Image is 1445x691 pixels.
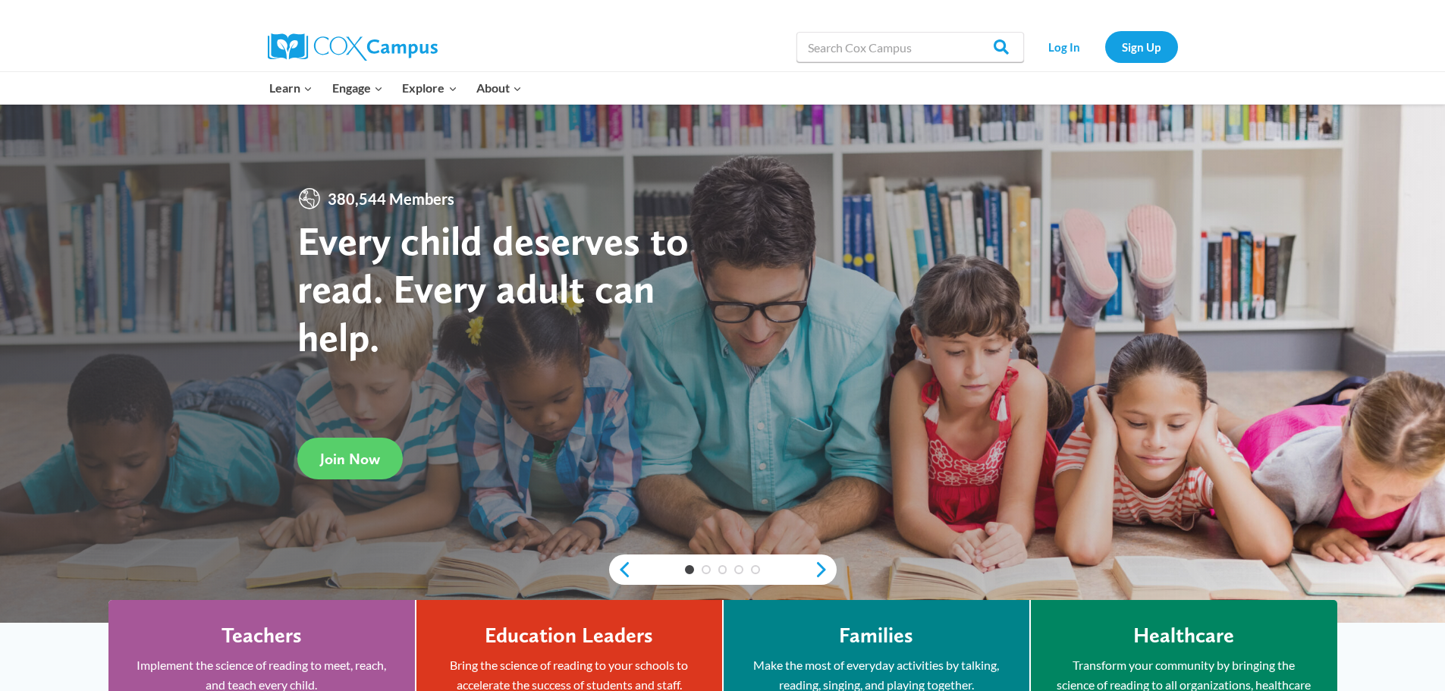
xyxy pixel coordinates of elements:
[1133,623,1234,649] h4: Healthcare
[297,438,403,479] a: Join Now
[718,565,727,574] a: 3
[1032,31,1178,62] nav: Secondary Navigation
[734,565,743,574] a: 4
[260,72,532,104] nav: Primary Navigation
[1105,31,1178,62] a: Sign Up
[609,561,632,579] a: previous
[269,78,313,98] span: Learn
[702,565,711,574] a: 2
[332,78,383,98] span: Engage
[221,623,302,649] h4: Teachers
[751,565,760,574] a: 5
[685,565,694,574] a: 1
[320,450,380,468] span: Join Now
[297,216,689,361] strong: Every child deserves to read. Every adult can help.
[476,78,522,98] span: About
[839,623,913,649] h4: Families
[609,554,837,585] div: content slider buttons
[814,561,837,579] a: next
[1032,31,1098,62] a: Log In
[402,78,457,98] span: Explore
[322,187,460,211] span: 380,544 Members
[485,623,653,649] h4: Education Leaders
[268,33,438,61] img: Cox Campus
[796,32,1024,62] input: Search Cox Campus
